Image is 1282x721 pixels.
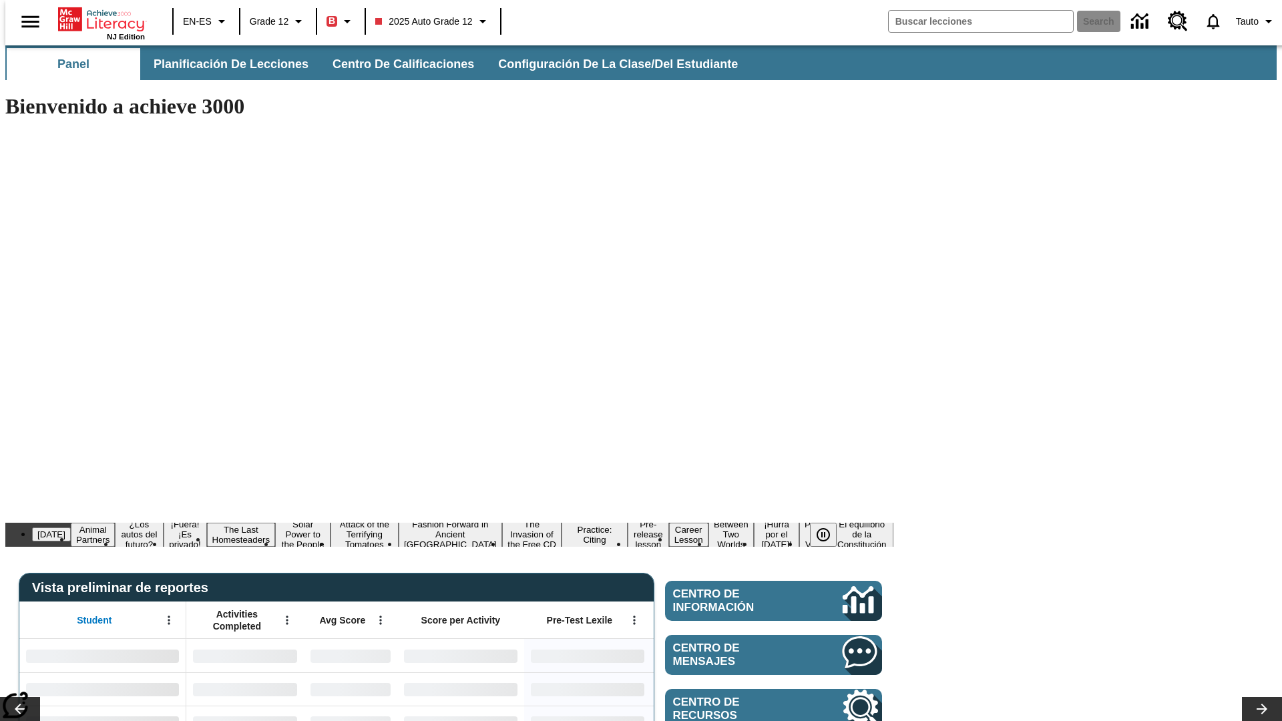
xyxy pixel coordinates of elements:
[628,517,669,551] button: Slide 11 Pre-release lesson
[547,614,613,626] span: Pre-Test Lexile
[673,642,803,668] span: Centro de mensajes
[186,672,304,706] div: No Data,
[143,48,319,80] button: Planificación de lecciones
[275,517,331,551] button: Slide 6 Solar Power to the People
[5,48,750,80] div: Subbarra de navegación
[1242,697,1282,721] button: Carrusel de lecciones, seguir
[32,527,71,541] button: Slide 1 Día del Trabajo
[277,610,297,630] button: Abrir menú
[11,2,50,41] button: Abrir el menú lateral
[331,517,398,551] button: Slide 7 Attack of the Terrifying Tomatoes
[889,11,1073,32] input: search field
[562,513,628,557] button: Slide 10 Mixed Practice: Citing Evidence
[329,13,335,29] span: B
[624,610,644,630] button: Abrir menú
[207,523,276,547] button: Slide 5 The Last Homesteaders
[164,517,207,551] button: Slide 4 ¡Fuera! ¡Es privado!
[5,45,1277,80] div: Subbarra de navegación
[304,639,397,672] div: No Data,
[669,523,708,547] button: Slide 12 Career Lesson
[58,5,145,41] div: Portada
[370,9,495,33] button: Class: 2025 Auto Grade 12, Selecciona una clase
[1231,9,1282,33] button: Perfil/Configuración
[304,672,397,706] div: No Data,
[319,614,365,626] span: Avg Score
[321,9,361,33] button: Boost El color de la clase es rojo. Cambiar el color de la clase.
[375,15,472,29] span: 2025 Auto Grade 12
[193,608,281,632] span: Activities Completed
[183,15,212,29] span: EN-ES
[333,57,474,72] span: Centro de calificaciones
[810,523,837,547] button: Pausar
[77,614,112,626] span: Student
[708,517,754,551] button: Slide 13 Between Two Worlds
[1236,15,1259,29] span: Tauto
[421,614,501,626] span: Score per Activity
[32,580,215,595] span: Vista preliminar de reportes
[399,517,502,551] button: Slide 8 Fashion Forward in Ancient Rome
[1123,3,1160,40] a: Centro de información
[1160,3,1196,39] a: Centro de recursos, Se abrirá en una pestaña nueva.
[159,610,179,630] button: Abrir menú
[799,517,830,551] button: Slide 15 Point of View
[186,639,304,672] div: No Data,
[371,610,391,630] button: Abrir menú
[5,94,893,119] h1: Bienvenido a achieve 3000
[115,517,163,551] button: Slide 3 ¿Los autos del futuro?
[250,15,288,29] span: Grade 12
[487,48,749,80] button: Configuración de la clase/del estudiante
[57,57,89,72] span: Panel
[502,517,562,551] button: Slide 9 The Invasion of the Free CD
[673,587,798,614] span: Centro de información
[58,6,145,33] a: Portada
[107,33,145,41] span: NJ Edition
[244,9,312,33] button: Grado: Grade 12, Elige un grado
[754,517,799,551] button: Slide 14 ¡Hurra por el Día de la Constitución!
[178,9,235,33] button: Language: EN-ES, Selecciona un idioma
[1196,4,1231,39] a: Notificaciones
[665,635,882,675] a: Centro de mensajes
[322,48,485,80] button: Centro de calificaciones
[7,48,140,80] button: Panel
[498,57,738,72] span: Configuración de la clase/del estudiante
[830,517,893,551] button: Slide 16 El equilibrio de la Constitución
[154,57,308,72] span: Planificación de lecciones
[810,523,850,547] div: Pausar
[665,581,882,621] a: Centro de información
[71,523,115,547] button: Slide 2 Animal Partners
